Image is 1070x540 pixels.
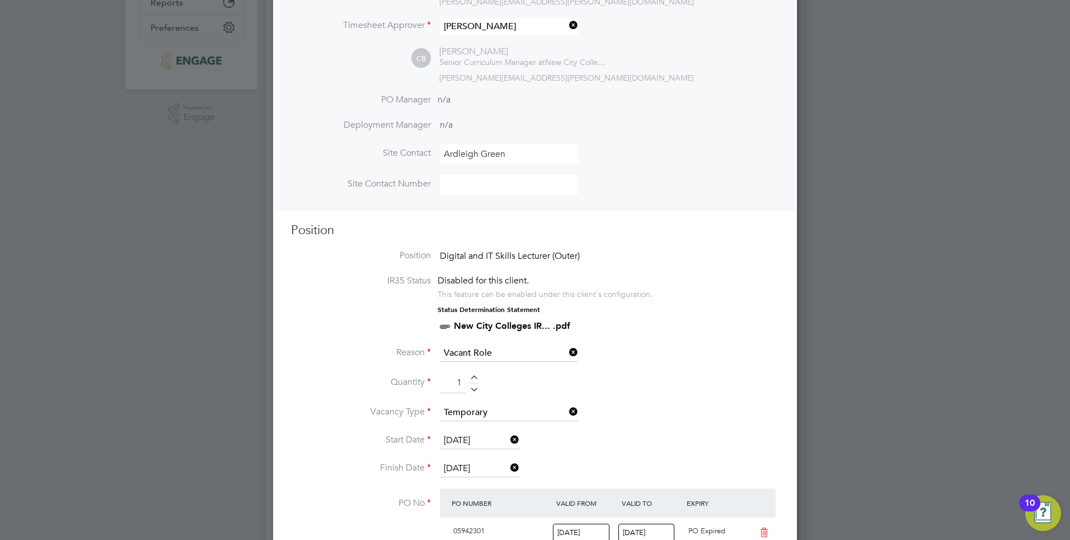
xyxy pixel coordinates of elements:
[438,94,450,105] span: n/a
[439,73,694,83] span: [PERSON_NAME][EMAIL_ADDRESS][PERSON_NAME][DOMAIN_NAME]
[291,347,431,359] label: Reason
[454,320,570,331] a: New City Colleges IR... .pdf
[291,20,431,31] label: Timesheet Approver
[1025,503,1035,518] div: 10
[440,18,578,35] input: Search for...
[438,306,540,314] strong: Status Determination Statement
[291,250,431,262] label: Position
[440,432,519,449] input: Select one
[411,49,431,68] span: CB
[453,526,485,536] span: 05942301
[619,493,684,513] div: Valid To
[1025,495,1061,531] button: Open Resource Center, 10 new notifications
[439,57,545,67] span: Senior Curriculum Manager at
[291,376,431,388] label: Quantity
[440,460,519,477] input: Select one
[291,275,431,287] label: IR35 Status
[291,406,431,418] label: Vacancy Type
[553,493,619,513] div: Valid From
[440,250,580,262] span: Digital and IT Skills Lecturer (Outer)
[291,462,431,474] label: Finish Date
[291,222,779,239] h3: Position
[439,57,607,67] div: New City College Limited
[291,497,431,509] label: PO No
[440,345,578,362] input: Select one
[291,94,431,106] label: PO Manager
[449,493,553,513] div: PO Number
[688,526,725,536] span: PO Expired
[440,404,578,421] input: Select one
[440,119,453,131] span: n/a
[684,493,749,513] div: Expiry
[438,275,529,286] span: Disabled for this client.
[439,46,607,58] div: [PERSON_NAME]
[291,434,431,446] label: Start Date
[291,119,431,131] label: Deployment Manager
[438,286,653,299] div: This feature can be enabled under this client's configuration.
[291,178,431,190] label: Site Contact Number
[291,147,431,159] label: Site Contact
